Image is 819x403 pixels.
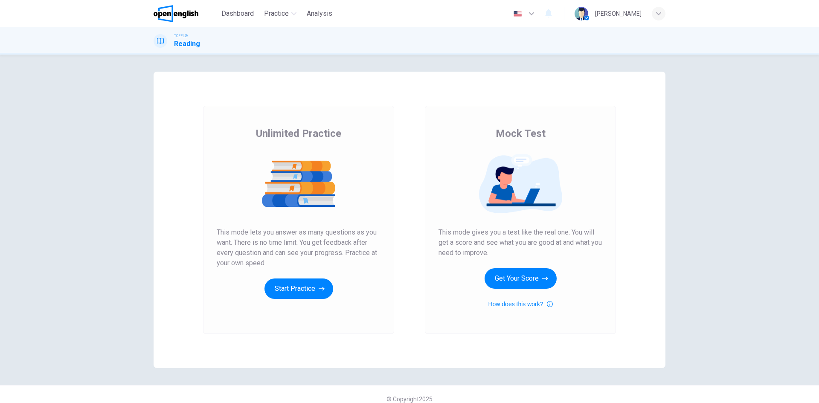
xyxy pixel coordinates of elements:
button: Start Practice [264,278,333,299]
button: How does this work? [488,299,552,309]
span: Dashboard [221,9,254,19]
h1: Reading [174,39,200,49]
a: OpenEnglish logo [154,5,218,22]
span: Analysis [307,9,332,19]
span: Unlimited Practice [256,127,341,140]
button: Practice [261,6,300,21]
span: Mock Test [496,127,546,140]
img: Profile picture [575,7,588,20]
img: OpenEnglish logo [154,5,198,22]
span: © Copyright 2025 [386,396,433,403]
div: [PERSON_NAME] [595,9,642,19]
span: This mode gives you a test like the real one. You will get a score and see what you are good at a... [439,227,602,258]
button: Get Your Score [485,268,557,289]
span: Practice [264,9,289,19]
button: Dashboard [218,6,257,21]
img: en [512,11,523,17]
button: Analysis [303,6,336,21]
span: This mode lets you answer as many questions as you want. There is no time limit. You get feedback... [217,227,380,268]
span: TOEFL® [174,33,188,39]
